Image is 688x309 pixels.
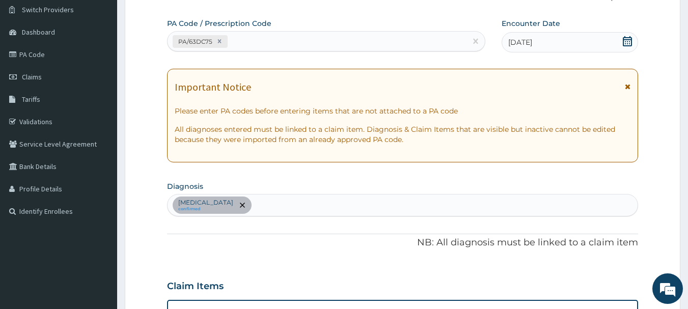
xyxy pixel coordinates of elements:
[53,57,171,70] div: Chat with us now
[238,201,247,210] span: remove selection option
[22,27,55,37] span: Dashboard
[167,5,191,30] div: Minimize live chat window
[167,281,224,292] h3: Claim Items
[178,199,233,207] p: [MEDICAL_DATA]
[178,207,233,212] small: confirmed
[22,72,42,81] span: Claims
[175,36,214,47] div: PA/63DC75
[19,51,41,76] img: d_794563401_company_1708531726252_794563401
[175,106,631,116] p: Please enter PA codes before entering items that are not attached to a PA code
[502,18,560,29] label: Encounter Date
[167,18,271,29] label: PA Code / Prescription Code
[22,95,40,104] span: Tariffs
[175,124,631,145] p: All diagnoses entered must be linked to a claim item. Diagnosis & Claim Items that are visible bu...
[22,5,74,14] span: Switch Providers
[175,81,251,93] h1: Important Notice
[59,91,141,193] span: We're online!
[5,203,194,239] textarea: Type your message and hit 'Enter'
[167,236,639,249] p: NB: All diagnosis must be linked to a claim item
[167,181,203,191] label: Diagnosis
[508,37,532,47] span: [DATE]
